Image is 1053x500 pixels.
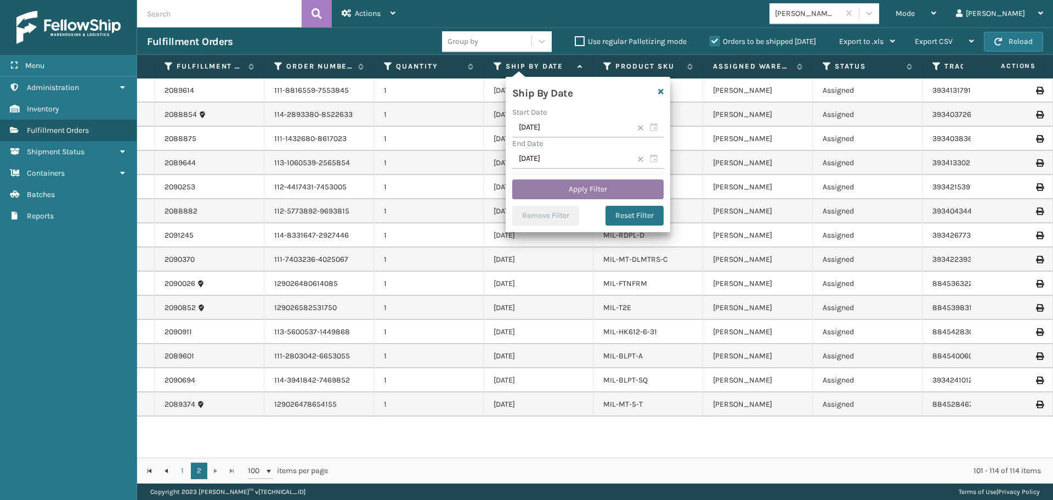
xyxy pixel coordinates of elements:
td: [DATE] [484,151,593,175]
td: [PERSON_NAME] [703,344,813,368]
i: Print Label [1036,111,1043,119]
span: Go to the first page [145,467,154,475]
a: 2089374 [165,399,195,410]
td: [PERSON_NAME] [703,223,813,248]
td: 113-1060539-2565854 [264,151,374,175]
td: 113-5600537-1449868 [264,320,374,344]
span: Actions [355,9,381,18]
td: 1 [374,175,484,199]
td: Assigned [813,248,922,272]
td: 1 [374,151,484,175]
i: Print Label [1036,87,1043,94]
td: 1 [374,368,484,392]
a: 393421539785 [932,182,983,192]
button: Remove Filter [512,206,579,226]
td: [DATE] [484,272,593,296]
td: [DATE] [484,320,593,344]
span: Containers [27,168,65,178]
label: End Date [512,139,543,148]
label: Quantity [396,61,462,71]
span: Menu [25,61,44,70]
a: 2090852 [165,302,196,313]
input: MM/DD/YYYY [512,118,664,138]
td: Assigned [813,151,922,175]
i: Print Label [1036,207,1043,215]
td: 129026478654155 [264,392,374,417]
a: MIL-T2E [603,303,631,312]
a: 884528467057 [932,400,986,409]
td: [DATE] [484,296,593,320]
i: Print Label [1036,159,1043,167]
td: [PERSON_NAME] [703,392,813,417]
td: [PERSON_NAME] [703,248,813,272]
span: Go to the previous page [162,467,171,475]
td: 111-7403236-4025067 [264,248,374,272]
label: Tracking Number [944,61,1011,71]
label: Use regular Palletizing mode [575,37,687,46]
label: Start Date [512,108,547,117]
td: Assigned [813,344,922,368]
td: [DATE] [484,368,593,392]
a: 1 [174,463,191,479]
td: 112-4417431-7453005 [264,175,374,199]
td: [PERSON_NAME] [703,175,813,199]
span: Reports [27,211,54,221]
i: Print Label [1036,377,1043,384]
div: | [959,484,1040,500]
span: Shipment Status [27,147,84,156]
td: Assigned [813,320,922,344]
td: 114-2893380-8522633 [264,103,374,127]
td: Assigned [813,272,922,296]
td: Assigned [813,78,922,103]
td: [DATE] [484,103,593,127]
td: 1 [374,296,484,320]
label: Order Number [286,61,353,71]
td: [PERSON_NAME] [703,296,813,320]
a: 2091245 [165,230,194,241]
a: Privacy Policy [998,488,1040,496]
span: Export to .xls [839,37,884,46]
img: logo [16,11,121,44]
button: Reset Filter [605,206,664,226]
a: Terms of Use [959,488,997,496]
a: MIL-MT-5-T [603,400,643,409]
td: 129026480614085 [264,272,374,296]
a: 2090694 [165,375,195,386]
a: 2089601 [165,351,194,362]
span: Mode [896,9,915,18]
td: 1 [374,78,484,103]
td: 1 [374,344,484,368]
h3: Fulfillment Orders [147,35,233,48]
td: [PERSON_NAME] [703,127,813,151]
label: Ship By Date [506,61,572,71]
td: [PERSON_NAME] [703,368,813,392]
td: [PERSON_NAME] [703,320,813,344]
td: [DATE] [484,392,593,417]
label: Product SKU [615,61,682,71]
a: 884539831970 [932,303,984,312]
td: Assigned [813,199,922,223]
span: Export CSV [915,37,953,46]
a: MIL-MT-DLMTRS-C [603,255,668,264]
a: 2088882 [165,206,197,217]
td: 114-8331647-2927446 [264,223,374,248]
td: [DATE] [484,175,593,199]
td: Assigned [813,368,922,392]
td: 1 [374,392,484,417]
a: 393413179106 [932,86,980,95]
a: 2 [191,463,207,479]
a: 393403726737 [932,110,983,119]
span: Inventory [27,104,59,114]
td: 1 [374,272,484,296]
a: MIL-RDPL-D [603,231,644,240]
i: Print Label [1036,304,1043,312]
td: 1 [374,103,484,127]
i: Print Label [1036,280,1043,288]
td: Assigned [813,175,922,199]
td: 111-2803042-6653055 [264,344,374,368]
td: [PERSON_NAME] [703,78,813,103]
td: 129026582531750 [264,296,374,320]
a: 393424101231 [932,375,980,385]
i: Print Label [1036,328,1043,336]
a: MIL-HK612-6-31 [603,327,657,336]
